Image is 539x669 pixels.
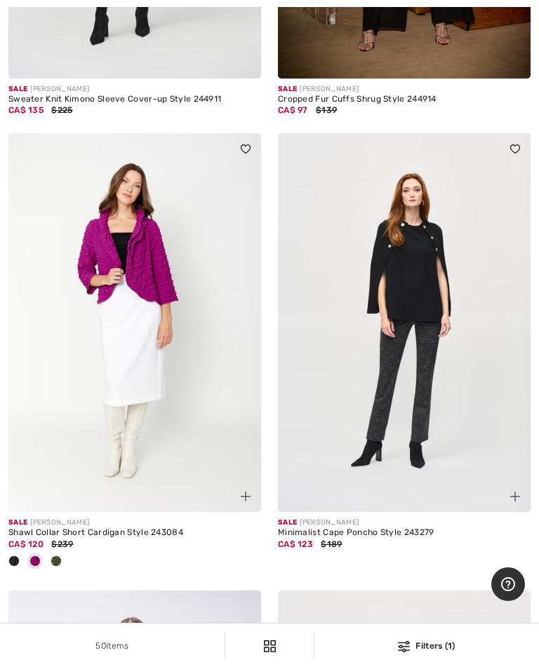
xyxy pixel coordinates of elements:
div: Minimalist Cape Poncho Style 243279 [278,528,531,538]
img: heart_black_full.svg [510,144,520,153]
img: Minimalist Cape Poncho Style 243279. Black [278,133,531,512]
div: Sweater Knit Kimono Sleeve Cover-up Style 244911 [8,95,261,104]
img: heart_black_full.svg [241,144,251,153]
div: Empress [25,550,46,574]
div: Cropped Fur Cuffs Shrug Style 244914 [278,95,531,104]
span: CA$ 97 [278,105,308,115]
iframe: Opens a widget where you can find more information [491,567,525,602]
span: Sale [278,518,297,527]
span: Sale [8,518,27,527]
span: CA$ 135 [8,105,44,115]
div: Black [4,550,25,574]
span: CA$ 123 [278,539,313,549]
div: Filters (1) [323,640,531,652]
img: plus_v2.svg [510,492,520,501]
img: plus_v2.svg [241,492,251,501]
div: [PERSON_NAME] [8,518,261,528]
div: Shawl Collar Short Cardigan Style 243084 [8,528,261,538]
span: $139 [316,105,337,115]
img: Filters [264,640,276,652]
span: $225 [51,105,72,115]
span: 50 [95,641,106,651]
span: Sale [278,85,297,93]
div: [PERSON_NAME] [8,84,261,95]
div: [PERSON_NAME] [278,518,531,528]
span: $239 [51,539,73,549]
span: Sale [8,85,27,93]
img: Shawl Collar Short Cardigan Style 243084. Black [8,133,261,512]
span: $189 [321,539,342,549]
div: [PERSON_NAME] [278,84,531,95]
div: Iguana [46,550,67,574]
span: CA$ 120 [8,539,44,549]
img: Filters [398,641,410,652]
